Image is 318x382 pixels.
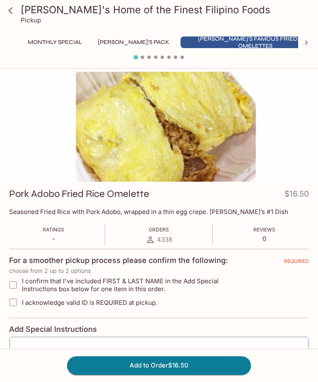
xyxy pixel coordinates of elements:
[3,72,315,182] div: Pork Adobo Fried Rice Omelette
[253,235,275,243] p: 0
[284,258,309,268] span: REQUIRED
[284,187,309,204] h4: $16.50
[43,235,64,243] p: -
[149,226,169,233] span: Orders
[23,36,87,48] button: Monthly Special
[9,256,228,265] h4: For a smoother pickup process please confirm the following:
[22,299,157,307] span: I acknowledge valid ID is REQUIRED at pickup.
[43,226,64,233] span: Ratings
[21,16,41,24] p: Pickup
[67,356,251,375] button: Add to Order$16.50
[22,277,229,293] span: I confirm that I've included FIRST & LAST NAME in the Add Special Instructions box below for one ...
[9,208,309,216] p: Seasoned Fried Rice with Pork Adobo, wrapped in a thin egg crepe. [PERSON_NAME]’s #1 Dish
[253,226,275,233] span: Reviews
[93,36,174,48] button: [PERSON_NAME]'s Pack
[21,3,311,16] h3: [PERSON_NAME]'s Home of the Finest Filipino Foods
[9,187,149,200] h3: Pork Adobo Fried Rice Omelette
[9,325,309,334] h4: Add Special Instructions
[9,268,309,274] p: choose from 2 up to 2 options
[157,236,172,243] span: 4338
